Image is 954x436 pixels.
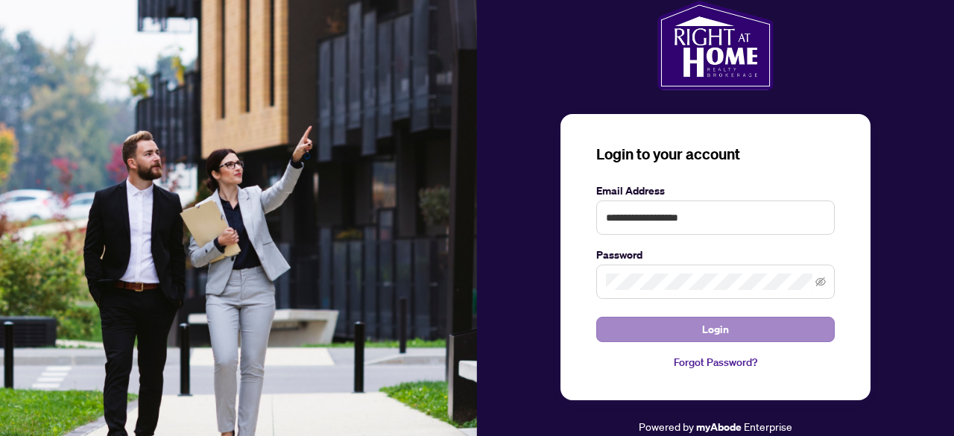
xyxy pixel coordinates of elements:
[596,144,835,165] h3: Login to your account
[596,354,835,370] a: Forgot Password?
[696,419,742,435] a: myAbode
[744,420,792,433] span: Enterprise
[596,317,835,342] button: Login
[702,317,729,341] span: Login
[815,277,826,287] span: eye-invisible
[596,183,835,199] label: Email Address
[657,1,773,90] img: ma-logo
[596,247,835,263] label: Password
[639,420,694,433] span: Powered by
